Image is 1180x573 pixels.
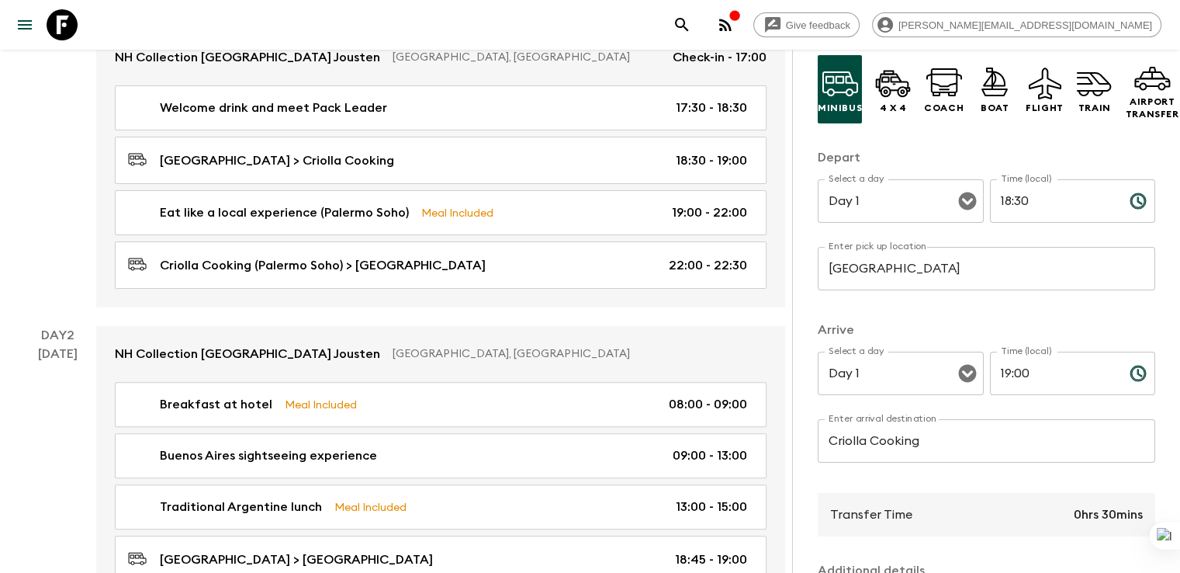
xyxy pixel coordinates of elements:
p: Meal Included [285,396,357,413]
button: Open [957,363,978,384]
a: Traditional Argentine lunchMeal Included13:00 - 15:00 [115,484,766,530]
p: 09:00 - 13:00 [673,446,747,465]
label: Enter pick up location [829,240,927,253]
p: Check-in - 17:00 [673,48,766,67]
p: [GEOGRAPHIC_DATA] > [GEOGRAPHIC_DATA] [160,550,433,569]
p: 08:00 - 09:00 [669,395,747,414]
span: Give feedback [777,19,859,31]
label: Time (local) [1001,345,1051,358]
a: Give feedback [753,12,860,37]
a: Criolla Cooking (Palermo Soho) > [GEOGRAPHIC_DATA]22:00 - 22:30 [115,241,766,289]
p: [GEOGRAPHIC_DATA] > Criolla Cooking [160,151,394,170]
p: Buenos Aires sightseeing experience [160,446,377,465]
button: menu [9,9,40,40]
a: NH Collection [GEOGRAPHIC_DATA] Jousten[GEOGRAPHIC_DATA], [GEOGRAPHIC_DATA] [96,326,785,382]
p: 19:00 - 22:00 [672,203,747,222]
p: 13:00 - 15:00 [676,498,747,516]
p: Breakfast at hotel [160,395,272,414]
p: 17:30 - 18:30 [676,99,747,117]
p: Traditional Argentine lunch [160,498,322,516]
a: [GEOGRAPHIC_DATA] > Criolla Cooking18:30 - 19:00 [115,137,766,184]
input: hh:mm [990,179,1117,223]
p: Flight [1026,102,1064,114]
p: Depart [818,148,1155,167]
a: Breakfast at hotelMeal Included08:00 - 09:00 [115,382,766,427]
p: NH Collection [GEOGRAPHIC_DATA] Jousten [115,345,380,363]
a: NH Collection [GEOGRAPHIC_DATA] Jousten[GEOGRAPHIC_DATA], [GEOGRAPHIC_DATA]Check-in - 17:00 [96,30,785,85]
p: Coach [924,102,964,114]
label: Enter arrival destination [829,412,937,425]
a: Welcome drink and meet Pack Leader17:30 - 18:30 [115,85,766,130]
p: 0hrs 30mins [1074,505,1143,524]
label: Select a day [829,172,884,186]
button: Choose time, selected time is 7:00 PM [1123,358,1154,389]
p: Meal Included [334,498,407,516]
p: 18:45 - 19:00 [675,550,747,569]
p: [GEOGRAPHIC_DATA], [GEOGRAPHIC_DATA] [393,346,754,362]
button: Choose time, selected time is 6:30 PM [1123,186,1154,217]
p: NH Collection [GEOGRAPHIC_DATA] Jousten [115,48,380,67]
a: Eat like a local experience (Palermo Soho)Meal Included19:00 - 22:00 [115,190,766,235]
button: search adventures [666,9,697,40]
p: Welcome drink and meet Pack Leader [160,99,387,117]
p: Criolla Cooking (Palermo Soho) > [GEOGRAPHIC_DATA] [160,256,486,275]
div: [PERSON_NAME][EMAIL_ADDRESS][DOMAIN_NAME] [872,12,1161,37]
p: Minibus [818,102,862,114]
label: Select a day [829,345,884,358]
p: 18:30 - 19:00 [676,151,747,170]
p: Meal Included [421,204,493,221]
p: Transfer Time [830,505,912,524]
p: Eat like a local experience (Palermo Soho) [160,203,409,222]
label: Time (local) [1001,172,1051,186]
button: Open [957,190,978,212]
input: hh:mm [990,352,1117,395]
p: Train [1078,102,1111,114]
p: Arrive [818,321,1155,339]
a: Buenos Aires sightseeing experience09:00 - 13:00 [115,433,766,478]
p: Airport Transfer [1126,95,1179,120]
p: [GEOGRAPHIC_DATA], [GEOGRAPHIC_DATA] [393,50,660,65]
p: Boat [981,102,1009,114]
p: 4 x 4 [880,102,907,114]
span: [PERSON_NAME][EMAIL_ADDRESS][DOMAIN_NAME] [890,19,1161,31]
p: 22:00 - 22:30 [669,256,747,275]
p: Day 2 [19,326,96,345]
